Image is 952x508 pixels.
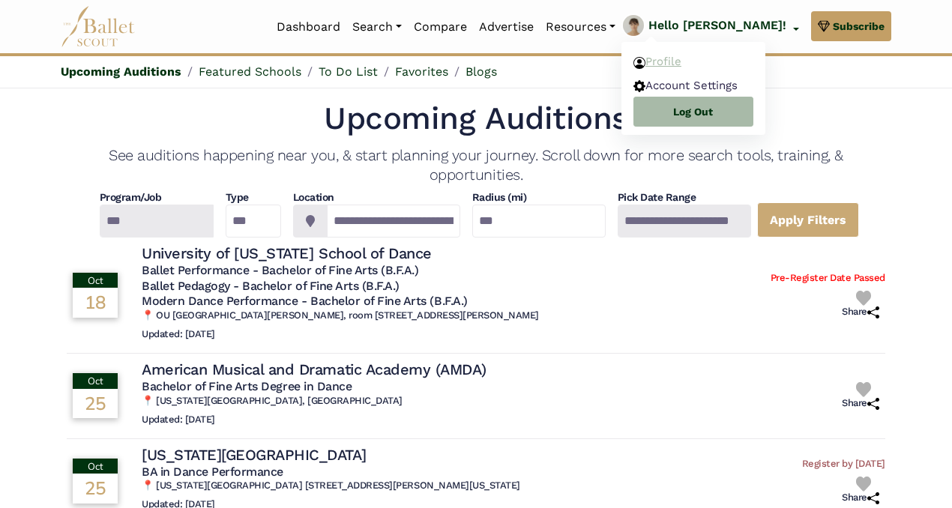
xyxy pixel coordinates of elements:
[142,263,539,279] h5: Ballet Performance - Bachelor of Fine Arts (B.F.A.)
[142,379,492,395] h5: Bachelor of Fine Arts Degree in Dance
[621,73,765,97] a: Account Settings
[142,244,432,263] h4: University of [US_STATE] School of Dance
[226,190,281,205] h4: Type
[73,288,118,316] div: 18
[73,389,118,417] div: 25
[408,11,473,43] a: Compare
[319,64,378,79] a: To Do List
[199,64,301,79] a: Featured Schools
[648,16,786,35] p: Hello [PERSON_NAME]!
[73,474,118,502] div: 25
[271,11,346,43] a: Dashboard
[67,145,885,184] h4: See auditions happening near you, & start planning your journey. Scroll down for more search tool...
[142,279,539,294] h5: Ballet Pedagogy - Bachelor of Fine Arts (B.F.A.)
[771,272,885,285] h6: Pre-Register Date Passed
[842,397,879,410] h6: Share
[142,414,492,426] h6: Updated: [DATE]
[621,50,765,73] a: Profile
[346,11,408,43] a: Search
[293,190,460,205] h4: Location
[633,97,753,127] a: Log Out
[67,98,885,139] h1: Upcoming Auditions
[842,492,879,504] h6: Share
[621,42,765,135] ul: profile picture Hello [PERSON_NAME]!
[395,64,448,79] a: Favorites
[142,465,520,480] h5: BA in Dance Performance
[802,458,885,471] h6: Register by [DATE]
[142,395,492,408] h6: 📍 [US_STATE][GEOGRAPHIC_DATA], [GEOGRAPHIC_DATA]
[466,64,497,79] a: Blogs
[818,18,830,34] img: gem.svg
[540,11,621,43] a: Resources
[142,360,486,379] h4: American Musical and Dramatic Academy (AMDA)
[142,309,539,322] h6: 📍 OU [GEOGRAPHIC_DATA][PERSON_NAME], room [STREET_ADDRESS][PERSON_NAME]
[73,273,118,288] div: Oct
[142,328,539,341] h6: Updated: [DATE]
[811,11,891,41] a: Subscribe
[327,205,460,238] input: Location
[73,459,118,474] div: Oct
[142,445,366,465] h4: [US_STATE][GEOGRAPHIC_DATA]
[842,306,879,318] h6: Share
[73,373,118,388] div: Oct
[100,190,214,205] h4: Program/Job
[142,294,539,309] h5: Modern Dance Performance - Bachelor of Fine Arts (B.F.A.)
[623,15,644,46] img: profile picture
[142,480,520,492] h6: 📍 [US_STATE][GEOGRAPHIC_DATA] [STREET_ADDRESS][PERSON_NAME][US_STATE]
[833,18,885,34] span: Subscribe
[61,64,181,79] a: Upcoming Auditions
[472,190,527,205] h4: Radius (mi)
[757,202,859,238] a: Apply Filters
[621,13,799,40] a: profile picture Hello [PERSON_NAME]!
[473,11,540,43] a: Advertise
[618,190,751,205] h4: Pick Date Range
